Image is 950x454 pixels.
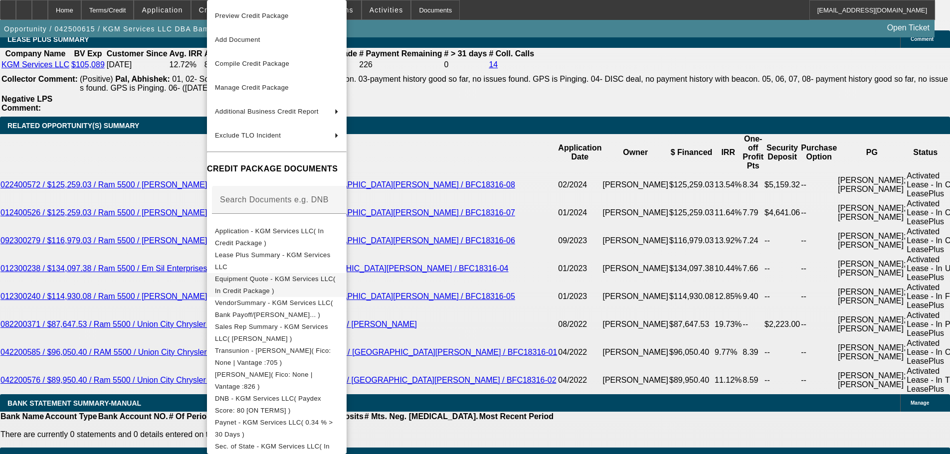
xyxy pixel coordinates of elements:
span: Sales Rep Summary - KGM Services LLC( [PERSON_NAME] ) [215,323,328,342]
span: Equipment Quote - KGM Services LLC( In Credit Package ) [215,275,336,295]
button: Transunion - Martinez, Antoinette( Fico: None | Vantage :826 ) [207,369,347,393]
h4: CREDIT PACKAGE DOCUMENTS [207,163,347,175]
button: Sales Rep Summary - KGM Services LLC( Nubie, Daniel ) [207,321,347,345]
button: Lease Plus Summary - KGM Services LLC [207,249,347,273]
span: [PERSON_NAME]( Fico: None | Vantage :826 ) [215,371,313,390]
span: Exclude TLO Incident [215,132,281,139]
button: DNB - KGM Services LLC( Paydex Score: 80 [ON TERMS] ) [207,393,347,417]
button: Application - KGM Services LLC( In Credit Package ) [207,225,347,249]
span: Manage Credit Package [215,84,289,91]
span: Compile Credit Package [215,60,289,67]
button: Transunion - Cordero, Herik( Fico: None | Vantage :705 ) [207,345,347,369]
span: Preview Credit Package [215,12,289,19]
span: Transunion - [PERSON_NAME]( Fico: None | Vantage :705 ) [215,347,331,366]
mat-label: Search Documents e.g. DNB [220,195,329,204]
button: VendorSummary - KGM Services LLC( Bank Payoff/Troncalli Chrys... ) [207,297,347,321]
button: Equipment Quote - KGM Services LLC( In Credit Package ) [207,273,347,297]
span: Add Document [215,36,260,43]
button: Paynet - KGM Services LLC( 0.34 % > 30 Days ) [207,417,347,441]
span: Additional Business Credit Report [215,108,319,115]
span: Application - KGM Services LLC( In Credit Package ) [215,227,324,247]
span: VendorSummary - KGM Services LLC( Bank Payoff/[PERSON_NAME]... ) [215,299,333,318]
span: DNB - KGM Services LLC( Paydex Score: 80 [ON TERMS] ) [215,395,321,414]
span: Paynet - KGM Services LLC( 0.34 % > 30 Days ) [215,419,333,438]
span: Lease Plus Summary - KGM Services LLC [215,251,331,271]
